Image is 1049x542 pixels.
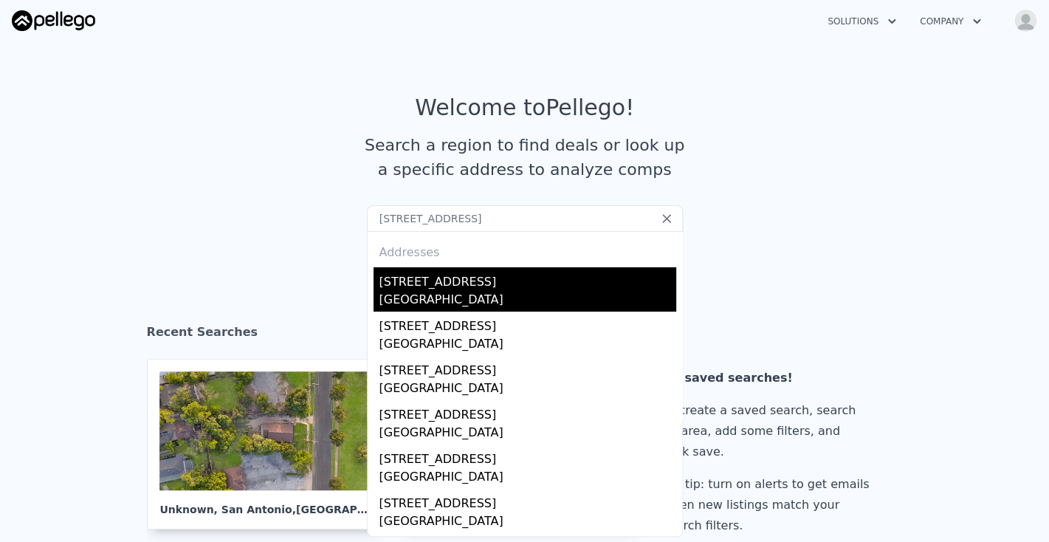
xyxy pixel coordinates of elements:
div: [GEOGRAPHIC_DATA] [379,291,676,312]
div: [GEOGRAPHIC_DATA] [379,512,676,533]
div: [STREET_ADDRESS] [379,267,676,291]
div: To create a saved search, search an area, add some filters, and click save. [662,400,875,462]
div: [GEOGRAPHIC_DATA] [379,380,676,400]
div: [STREET_ADDRESS] [379,445,676,468]
div: Recent Searches [147,312,903,359]
img: avatar [1014,9,1037,32]
div: [GEOGRAPHIC_DATA] [379,335,676,356]
div: [STREET_ADDRESS] [379,312,676,335]
a: Unknown, San Antonio,[GEOGRAPHIC_DATA] 78203 [147,359,395,529]
div: No saved searches! [662,368,875,388]
div: [STREET_ADDRESS] [379,400,676,424]
div: Pro tip: turn on alerts to get emails when new listings match your search filters. [662,474,875,536]
div: [STREET_ADDRESS] [379,489,676,512]
div: [GEOGRAPHIC_DATA] [379,468,676,489]
div: [GEOGRAPHIC_DATA] [379,424,676,445]
div: Unknown , San Antonio [159,490,371,517]
div: Search a region to find deals or look up a specific address to analyze comps [360,133,690,182]
input: Search an address or region... [367,205,683,232]
div: Welcome to Pellego ! [415,95,634,121]
span: , [GEOGRAPHIC_DATA] 78203 [292,504,457,515]
button: Solutions [816,8,908,35]
div: [STREET_ADDRESS] [379,356,676,380]
button: Company [908,8,993,35]
img: Pellego [12,10,95,31]
div: Addresses [374,232,676,267]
